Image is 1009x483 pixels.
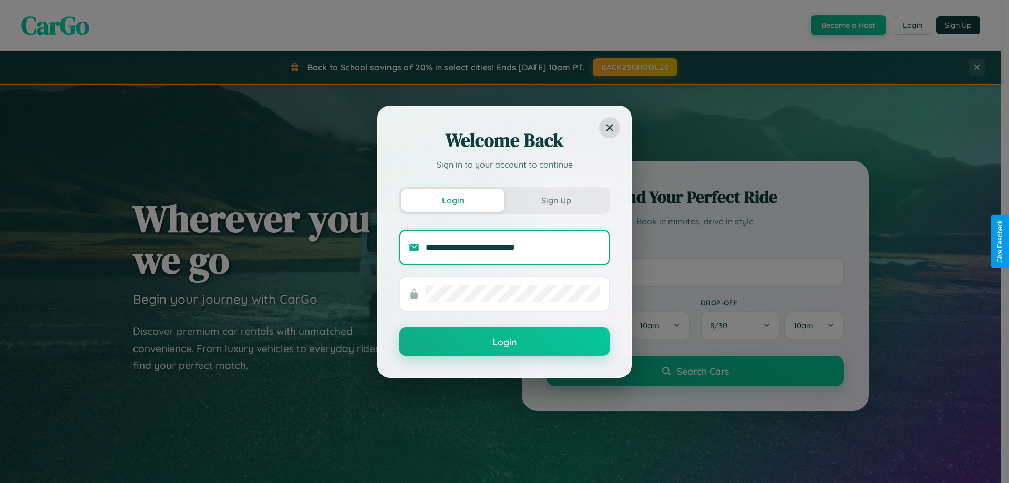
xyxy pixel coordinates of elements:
[996,220,1004,263] div: Give Feedback
[399,128,610,153] h2: Welcome Back
[401,189,504,212] button: Login
[504,189,608,212] button: Sign Up
[399,158,610,171] p: Sign in to your account to continue
[399,327,610,356] button: Login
